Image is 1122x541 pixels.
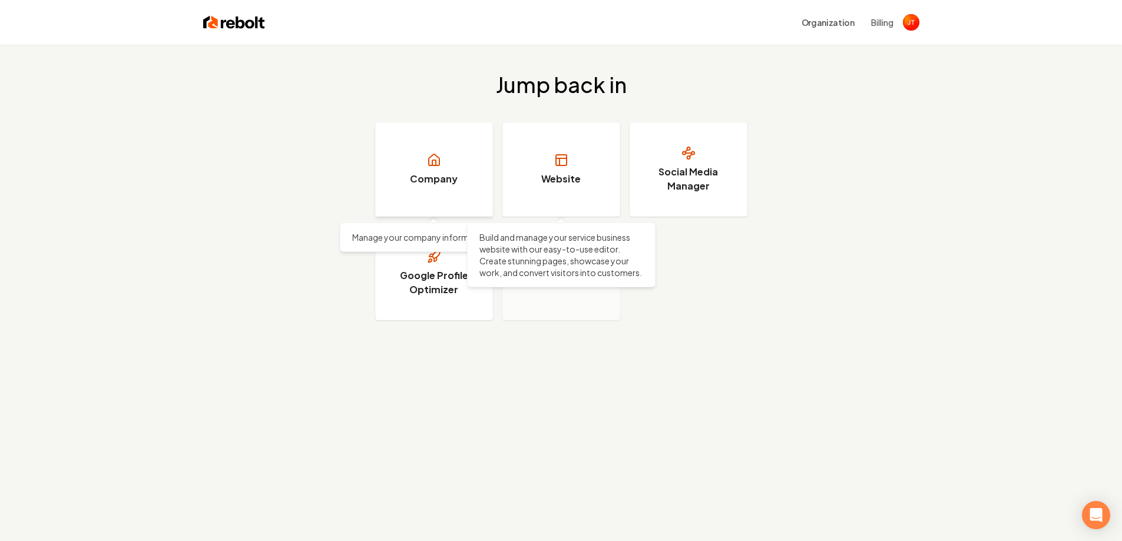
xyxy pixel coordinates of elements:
button: Organization [795,12,862,33]
a: Website [502,122,620,217]
h3: Social Media Manager [644,165,733,193]
img: Rebolt Logo [203,14,265,31]
img: Josh Tuatianu [903,14,919,31]
h3: Company [410,172,458,186]
div: Open Intercom Messenger [1082,501,1110,529]
button: Open user button [903,14,919,31]
h3: Website [541,172,581,186]
a: Social Media Manager [630,122,747,217]
a: Google Profile Optimizer [375,226,493,320]
h2: Jump back in [496,73,627,97]
a: Company [375,122,493,217]
h3: Google Profile Optimizer [390,268,478,297]
p: Manage your company information. [352,231,516,243]
button: Billing [871,16,893,28]
p: Build and manage your service business website with our easy-to-use editor. Create stunning pages... [479,231,643,278]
